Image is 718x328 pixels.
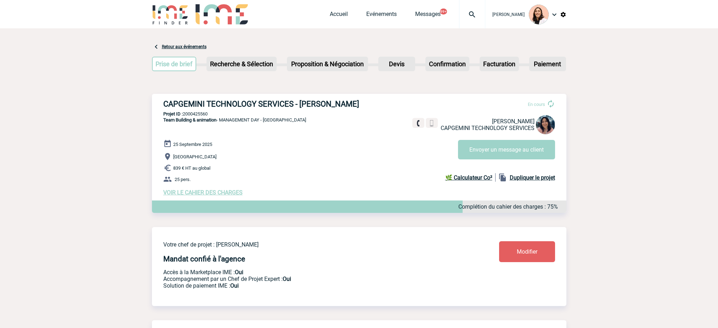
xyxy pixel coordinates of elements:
p: Confirmation [426,57,469,70]
img: portable.png [429,120,435,126]
h4: Mandat confié à l'agence [163,255,245,263]
img: fixe.png [415,120,422,126]
img: file_copy-black-24dp.png [498,173,507,182]
span: En cours [528,102,545,107]
a: Accueil [330,11,348,21]
a: Retour aux événements [162,44,207,49]
h3: CAPGEMINI TECHNOLOGY SERVICES - [PERSON_NAME] [163,100,376,108]
span: 25 pers. [175,177,191,182]
p: Votre chef de projet : [PERSON_NAME] [163,241,457,248]
a: Messages [415,11,441,21]
a: VOIR LE CAHIER DES CHARGES [163,189,243,196]
span: 25 Septembre 2025 [173,142,212,147]
span: - MANAGEMENT DAY - [GEOGRAPHIC_DATA] [163,117,306,123]
p: Prise de brief [153,57,196,70]
img: IME-Finder [152,4,189,24]
b: Projet ID : [163,111,183,117]
b: Oui [235,269,243,276]
p: Prestation payante [163,276,457,282]
p: Proposition & Négociation [288,57,367,70]
p: Facturation [480,57,518,70]
span: CAPGEMINI TECHNOLOGY SERVICES [441,125,535,131]
span: Team Building & animation [163,117,216,123]
span: [PERSON_NAME] [492,118,535,125]
b: Dupliquer le projet [510,174,555,181]
span: [PERSON_NAME] [492,12,525,17]
span: [GEOGRAPHIC_DATA] [173,154,216,159]
p: Recherche & Sélection [207,57,276,70]
p: Devis [379,57,414,70]
a: 🌿 Calculateur Co² [445,173,496,182]
b: 🌿 Calculateur Co² [445,174,492,181]
button: Envoyer un message au client [458,140,555,159]
b: Oui [230,282,239,289]
b: Oui [283,276,291,282]
p: Accès à la Marketplace IME : [163,269,457,276]
a: Evénements [366,11,397,21]
span: Modifier [517,248,537,255]
span: 839 € HT au global [173,165,210,171]
p: Conformité aux process achat client, Prise en charge de la facturation, Mutualisation de plusieur... [163,282,457,289]
p: Paiement [530,57,565,70]
p: 2000425560 [152,111,566,117]
button: 99+ [440,9,447,15]
img: 129834-0.png [529,5,549,24]
img: 102439-0.jpg [536,115,555,134]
